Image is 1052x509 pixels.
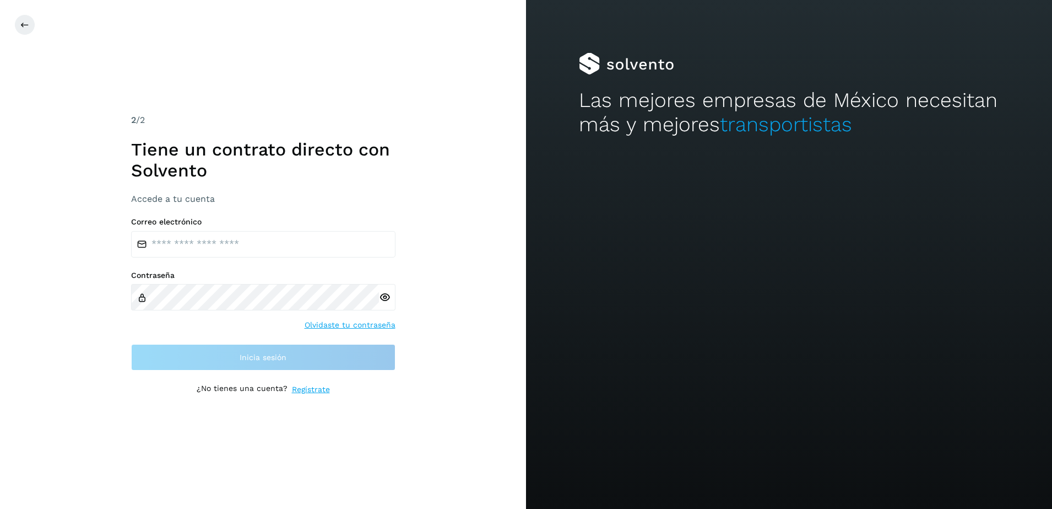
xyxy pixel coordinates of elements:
label: Contraseña [131,271,395,280]
button: Inicia sesión [131,344,395,371]
h2: Las mejores empresas de México necesitan más y mejores [579,88,1000,137]
span: transportistas [720,112,852,136]
span: 2 [131,115,136,125]
h1: Tiene un contrato directo con Solvento [131,139,395,181]
label: Correo electrónico [131,217,395,227]
span: Inicia sesión [240,353,286,361]
p: ¿No tienes una cuenta? [197,384,288,395]
a: Regístrate [292,384,330,395]
a: Olvidaste tu contraseña [305,319,395,331]
div: /2 [131,114,395,127]
h3: Accede a tu cuenta [131,194,395,204]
